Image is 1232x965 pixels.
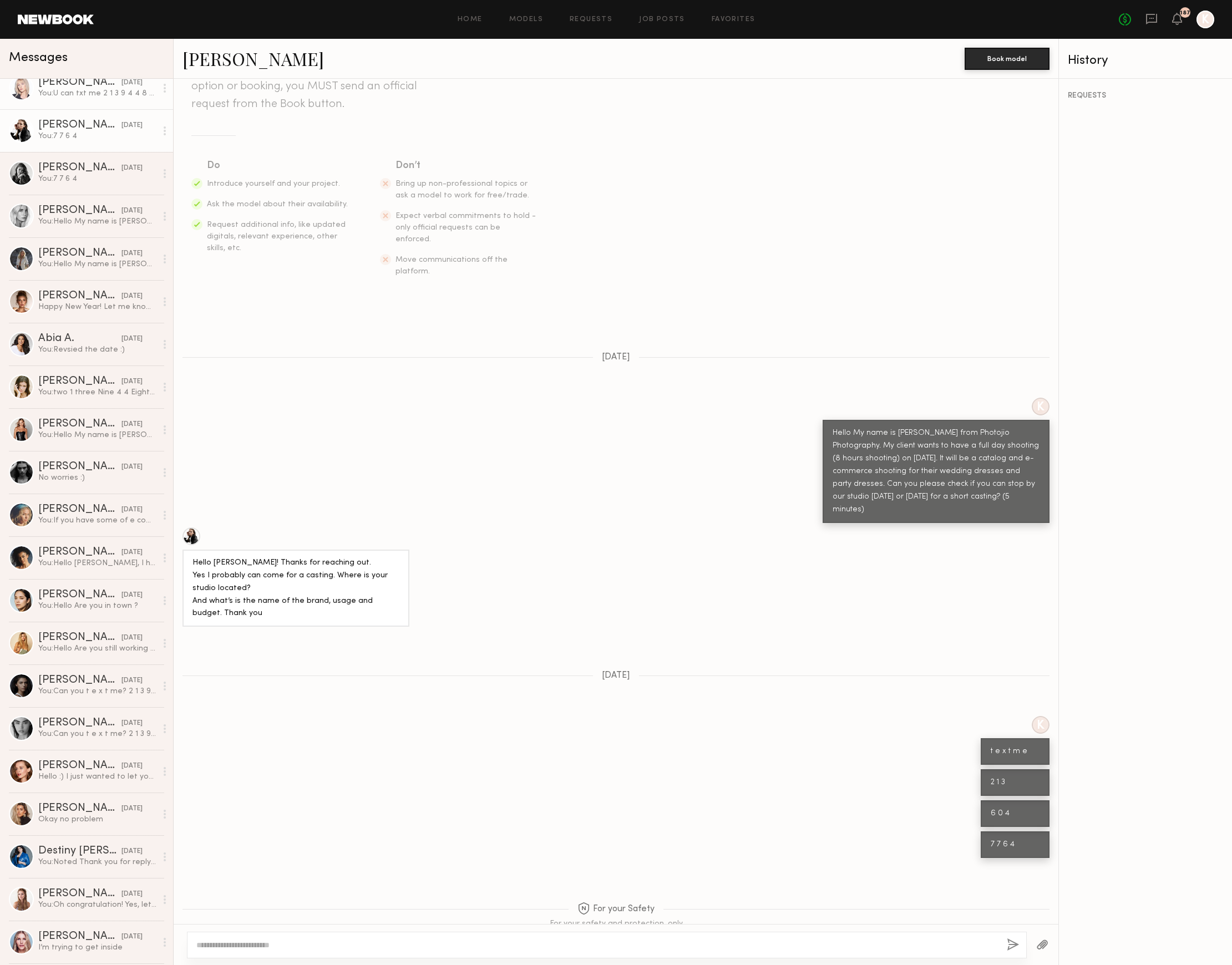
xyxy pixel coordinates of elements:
div: [PERSON_NAME] [38,888,121,900]
div: 187 [1180,10,1190,16]
div: You: Hello My name is [PERSON_NAME] from Photojio Photography. My client wants to have a full day... [38,259,156,270]
div: You: 7 7 6 4 [38,174,156,184]
div: Hello [PERSON_NAME]! Thanks for reaching out. Yes I probably can come for a casting. Where is you... [192,557,399,621]
span: Ask the model about their availability. [207,201,348,208]
div: [DATE] [121,547,143,558]
div: [DATE] [121,419,143,430]
div: [DATE] [121,248,143,259]
div: You: If you have some of e com photos , you can just easily share with us then. Let me know if yo... [38,515,156,526]
div: You: Can you t e x t me? 2 1 3 9 4 4 8 2 7 5 [38,686,156,697]
div: [DATE] [121,291,143,302]
div: Happy New Year! Let me know if you need me to book any dates for you 🤍 [38,302,156,312]
div: 6 0 4 [991,807,1040,820]
div: You: Hello Are you still working through NEWBOOK ? If yes , please let us know. [38,643,156,654]
div: [PERSON_NAME] [38,376,121,387]
a: Job Posts [639,16,685,23]
button: Book model [965,48,1050,70]
div: You: Hello My name is [PERSON_NAME] from Photojio Photography. We provide an E-commerce pictures ... [38,430,156,440]
a: Book model [965,53,1050,63]
div: [DATE] [121,377,143,387]
span: For your Safety [577,902,655,916]
div: You: Can you t e x t me? 2 1 3 9 4 4 8 2 7 5 [38,729,156,739]
a: Favorites [712,16,756,23]
div: History [1068,54,1223,67]
span: Introduce yourself and your project. [207,180,340,187]
div: I’m trying to get inside [38,942,156,953]
div: [PERSON_NAME] [38,632,121,643]
a: Home [458,16,483,23]
div: [PERSON_NAME] [38,120,121,131]
div: [DATE] [121,462,143,473]
div: [PERSON_NAME] [38,504,121,515]
div: Don’t [396,158,538,174]
a: K [1196,11,1214,28]
div: No worries :) [38,473,156,483]
span: Request additional info, like updated digitals, relevant experience, other skills, etc. [207,221,346,252]
div: [PERSON_NAME] [38,291,121,302]
div: [DATE] [121,334,143,344]
div: [PERSON_NAME] [38,248,121,259]
div: [DATE] [121,505,143,515]
div: You: Revsied the date :) [38,344,156,355]
div: [DATE] [121,78,143,88]
div: You: U can txt me 2 1 3 9 4 4 8 2 7 5 [38,88,156,99]
span: Bring up non-professional topics or ask a model to work for free/trade. [396,180,529,199]
a: [PERSON_NAME] [182,47,324,70]
div: You: 7 7 6 4 [38,131,156,141]
div: You: Hello Are you in town ? [38,601,156,611]
div: 7 7 6 4 [991,839,1040,851]
div: [PERSON_NAME] [38,760,121,771]
div: [DATE] [121,846,143,857]
div: Abia A. [38,333,121,344]
div: [PERSON_NAME] [38,461,121,473]
div: Do [207,158,349,174]
div: [PERSON_NAME] [38,205,121,216]
div: [PERSON_NAME] [38,419,121,430]
div: [DATE] [121,590,143,601]
div: Hello My name is [PERSON_NAME] from Photojio Photography. My client wants to have a full day shoo... [833,427,1040,516]
span: [DATE] [602,353,630,362]
div: [PERSON_NAME] [38,718,121,729]
div: [DATE] [121,889,143,900]
div: [PERSON_NAME] [38,77,121,88]
a: Requests [570,16,612,23]
div: [PERSON_NAME] [38,590,121,601]
div: You: two 1 three Nine 4 4 Eight two 7 5 T E X T m e [38,387,156,398]
div: [DATE] [121,932,143,942]
div: Destiny [PERSON_NAME] [38,846,121,857]
div: [DATE] [121,163,143,174]
div: [DATE] [121,804,143,814]
div: You: Hello My name is [PERSON_NAME] from Photojio Photography. My client wants to have a full day... [38,216,156,227]
div: [DATE] [121,718,143,729]
div: REQUESTS [1068,92,1223,100]
div: t e x t m e [991,745,1040,758]
div: You: Hello [PERSON_NAME], I hope you are well. This is TK from Photojio studio. We've been work t... [38,558,156,568]
div: [PERSON_NAME] [38,547,121,558]
div: [DATE] [121,675,143,686]
div: [PERSON_NAME] [38,931,121,942]
div: You: Noted Thank you for replying! [38,857,156,867]
span: [DATE] [602,671,630,680]
div: [PERSON_NAME] [38,675,121,686]
a: Models [509,16,543,23]
div: [PERSON_NAME] [38,162,121,174]
div: For your safety and protection, only communicate and pay directly within Newbook [528,919,705,939]
span: Expect verbal commitments to hold - only official requests can be enforced. [396,212,536,243]
span: Move communications off the platform. [396,256,508,275]
span: Messages [9,52,68,64]
div: 2 1 3 [991,776,1040,789]
div: Okay no problem [38,814,156,825]
div: [DATE] [121,633,143,643]
div: [DATE] [121,761,143,771]
div: [DATE] [121,206,143,216]
div: [PERSON_NAME] [38,803,121,814]
div: Hello :) I just wanted to let you know that i am back in LA for the summer [38,771,156,782]
div: [DATE] [121,120,143,131]
div: You: Oh congratulation! Yes, let us know when you are ready. I definitely want to introduce you t... [38,900,156,910]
